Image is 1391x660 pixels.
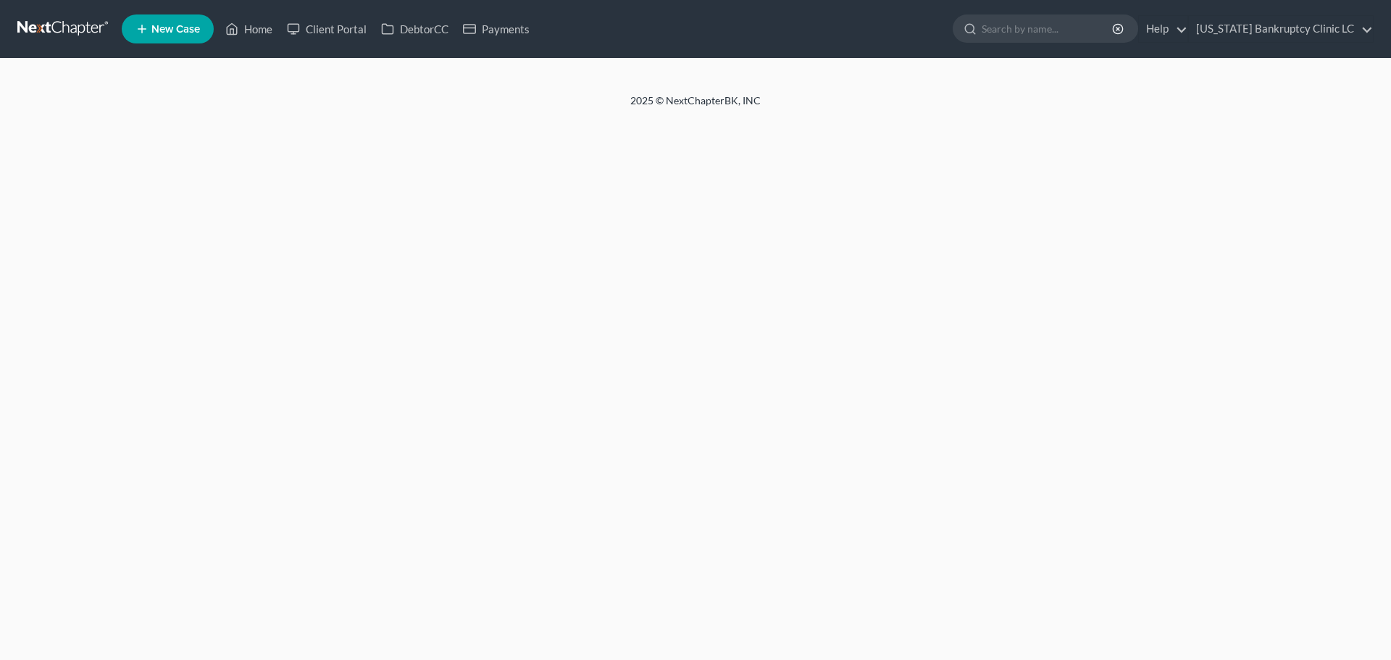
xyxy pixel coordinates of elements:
input: Search by name... [982,15,1114,42]
a: DebtorCC [374,16,456,42]
a: Payments [456,16,537,42]
a: Help [1139,16,1187,42]
span: New Case [151,24,200,35]
a: Client Portal [280,16,374,42]
a: Home [218,16,280,42]
a: [US_STATE] Bankruptcy Clinic LC [1189,16,1373,42]
div: 2025 © NextChapterBK, INC [283,93,1108,120]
